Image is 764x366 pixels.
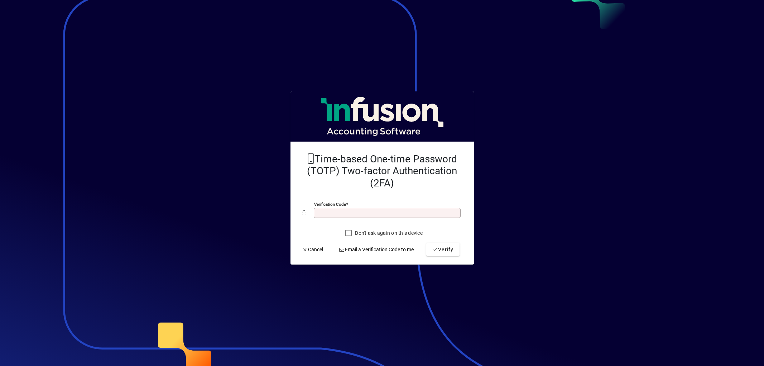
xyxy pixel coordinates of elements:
[336,243,417,256] button: Email a Verification Code to me
[299,243,326,256] button: Cancel
[314,202,346,207] mat-label: Verification code
[432,246,454,253] span: Verify
[302,246,323,253] span: Cancel
[354,229,423,237] label: Don't ask again on this device
[426,243,460,256] button: Verify
[338,246,414,253] span: Email a Verification Code to me
[302,153,462,189] h2: Time-based One-time Password (TOTP) Two-factor Authentication (2FA)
